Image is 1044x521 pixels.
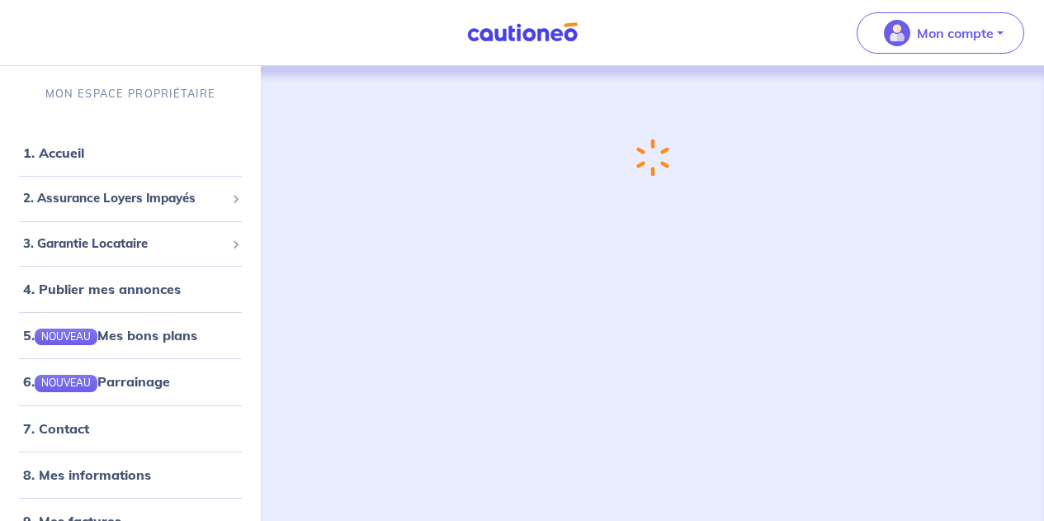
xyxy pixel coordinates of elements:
p: MON ESPACE PROPRIÉTAIRE [45,86,215,102]
div: 8. Mes informations [7,458,254,491]
button: illu_account_valid_menu.svgMon compte [857,12,1024,54]
span: 2. Assurance Loyers Impayés [23,189,225,208]
div: 6.NOUVEAUParrainage [7,365,254,398]
a: 4. Publier mes annonces [23,281,181,297]
img: illu_account_valid_menu.svg [884,20,910,46]
div: 7. Contact [7,412,254,445]
div: 2. Assurance Loyers Impayés [7,182,254,215]
a: 7. Contact [23,420,89,437]
a: 6.NOUVEAUParrainage [23,373,170,390]
div: 1. Accueil [7,136,254,169]
a: 5.NOUVEAUMes bons plans [23,327,197,343]
a: 8. Mes informations [23,467,151,483]
img: loading-spinner [634,137,670,178]
div: 4. Publier mes annonces [7,272,254,305]
div: 3. Garantie Locataire [7,228,254,260]
a: 1. Accueil [23,144,84,161]
img: Cautioneo [461,22,584,43]
div: 5.NOUVEAUMes bons plans [7,319,254,352]
span: 3. Garantie Locataire [23,234,225,253]
p: Mon compte [917,23,994,43]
